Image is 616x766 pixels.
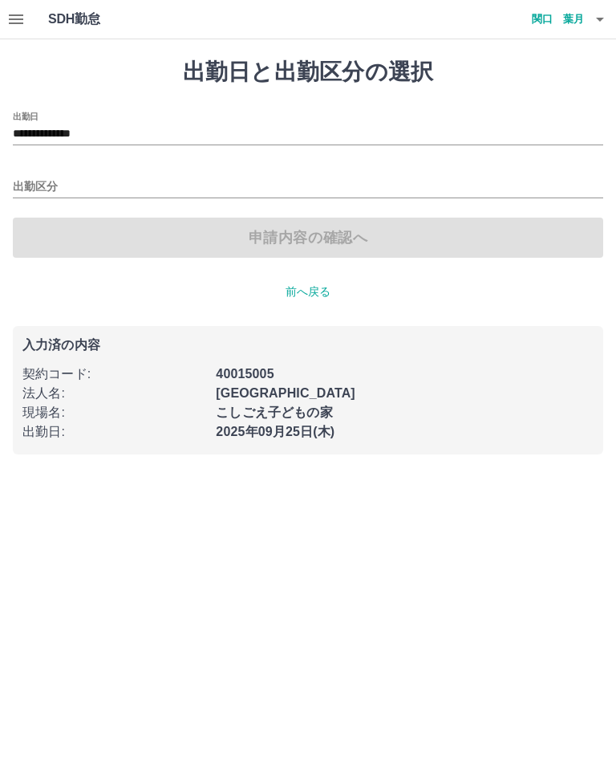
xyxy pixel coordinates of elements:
p: 入力済の内容 [22,339,594,352]
p: 前へ戻る [13,283,603,300]
b: [GEOGRAPHIC_DATA] [216,386,355,400]
h1: 出勤日と出勤区分の選択 [13,59,603,86]
p: 現場名 : [22,403,206,422]
label: 出勤日 [13,110,38,122]
p: 法人名 : [22,384,206,403]
p: 出勤日 : [22,422,206,442]
b: 2025年09月25日(木) [216,425,334,438]
b: 40015005 [216,367,274,381]
b: こしごえ子どもの家 [216,405,332,419]
p: 契約コード : [22,365,206,384]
